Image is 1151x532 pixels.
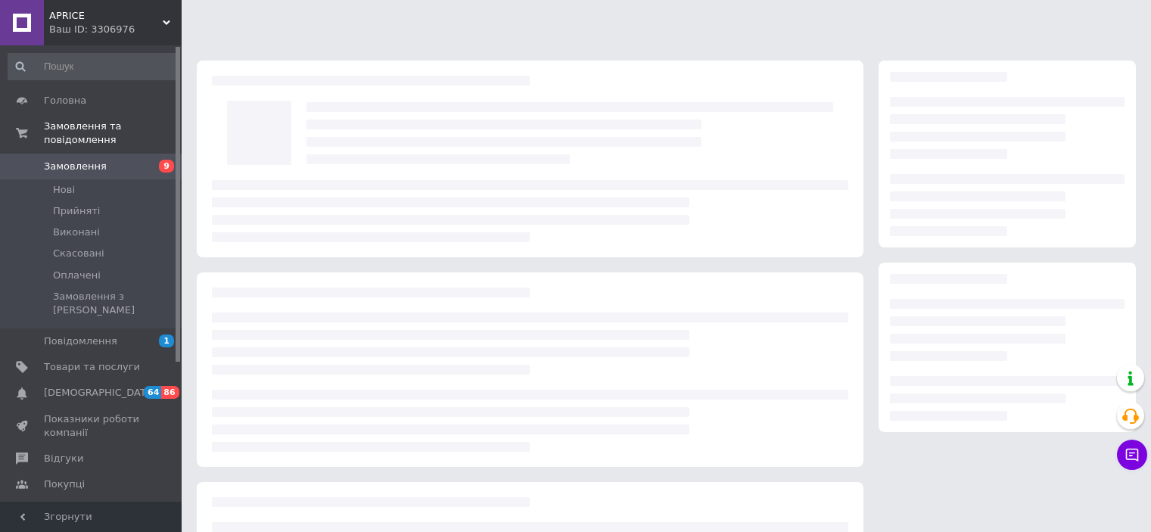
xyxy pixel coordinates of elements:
[53,247,104,260] span: Скасовані
[44,452,83,465] span: Відгуки
[44,94,86,107] span: Головна
[53,290,177,317] span: Замовлення з [PERSON_NAME]
[44,334,117,348] span: Повідомлення
[44,478,85,491] span: Покупці
[159,334,174,347] span: 1
[53,269,101,282] span: Оплачені
[159,160,174,173] span: 9
[161,386,179,399] span: 86
[53,226,100,239] span: Виконані
[53,204,100,218] span: Прийняті
[49,23,182,36] div: Ваш ID: 3306976
[44,360,140,374] span: Товари та послуги
[44,412,140,440] span: Показники роботи компанії
[53,183,75,197] span: Нові
[44,386,156,400] span: [DEMOGRAPHIC_DATA]
[49,9,163,23] span: APRICE
[144,386,161,399] span: 64
[1117,440,1147,470] button: Чат з покупцем
[44,120,182,147] span: Замовлення та повідомлення
[8,53,179,80] input: Пошук
[44,160,107,173] span: Замовлення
